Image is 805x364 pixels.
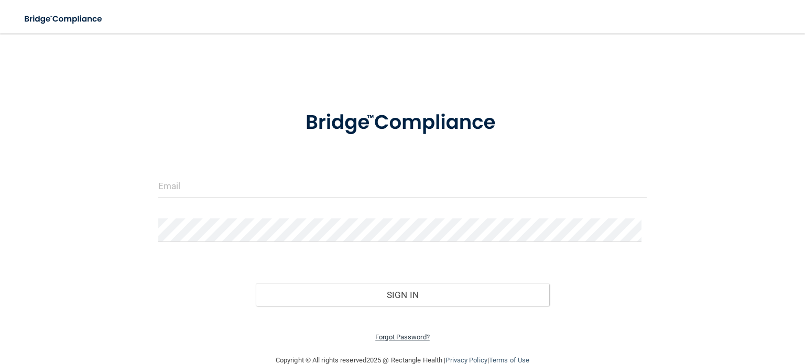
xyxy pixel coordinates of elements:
[285,96,521,149] img: bridge_compliance_login_screen.278c3ca4.svg
[624,290,792,332] iframe: Drift Widget Chat Controller
[16,8,112,30] img: bridge_compliance_login_screen.278c3ca4.svg
[158,174,647,198] input: Email
[375,333,430,341] a: Forgot Password?
[256,283,549,306] button: Sign In
[489,356,529,364] a: Terms of Use
[445,356,487,364] a: Privacy Policy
